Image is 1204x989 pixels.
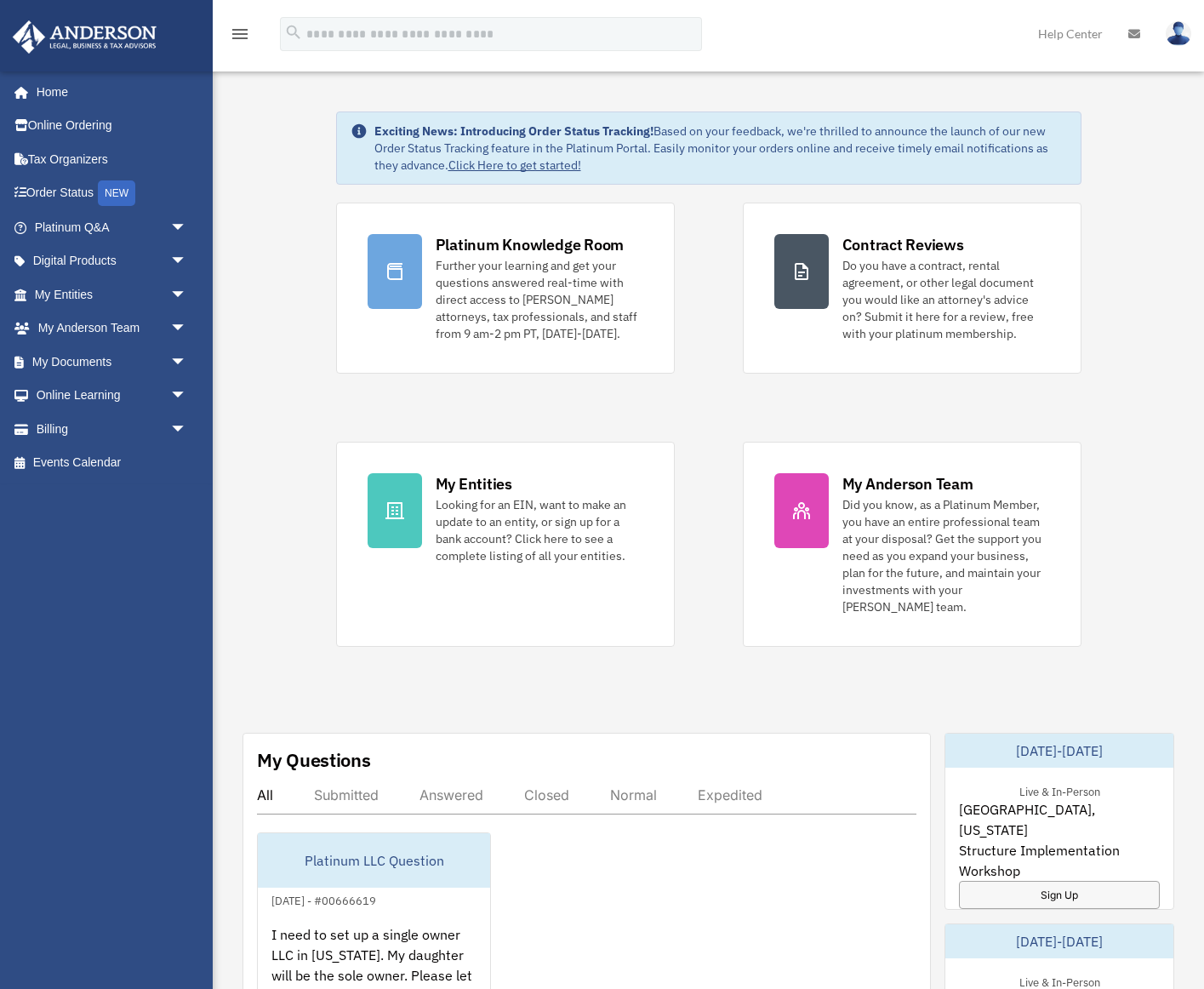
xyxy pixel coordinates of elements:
[170,210,204,245] span: arrow_drop_down
[258,890,390,908] div: [DATE] - #00666619
[610,786,657,803] div: Normal
[258,833,490,888] div: Platinum LLC Question
[170,379,204,414] span: arrow_drop_down
[257,786,273,803] div: All
[230,24,250,44] i: menu
[12,412,213,446] a: Billingarrow_drop_down
[374,123,653,139] strong: Exciting News: Introducing Order Status Tracking!
[436,257,643,342] div: Further your learning and get your questions answered real-time with direct access to [PERSON_NAM...
[12,277,213,312] a: My Entitiesarrow_drop_down
[419,786,483,803] div: Answered
[8,20,162,54] img: Anderson Advisors Platinum Portal
[945,924,1173,958] div: [DATE]-[DATE]
[170,312,204,346] span: arrow_drop_down
[436,496,643,564] div: Looking for an EIN, want to make an update to an entity, or sign up for a bank account? Click her...
[959,881,1160,909] a: Sign Up
[436,473,512,494] div: My Entities
[12,109,213,143] a: Online Ordering
[170,244,204,279] span: arrow_drop_down
[12,312,213,346] a: My Anderson Teamarrow_drop_down
[12,210,213,244] a: Platinum Q&Aarrow_drop_down
[743,203,1081,374] a: Contract Reviews Do you have a contract, rental agreement, or other legal document you would like...
[448,157,581,173] a: Click Here to get started!
[12,446,213,480] a: Events Calendar
[170,345,204,380] span: arrow_drop_down
[959,799,1160,840] span: [GEOGRAPHIC_DATA], [US_STATE]
[743,442,1081,647] a: My Anderson Team Did you know, as a Platinum Member, you have an entire professional team at your...
[230,30,250,44] a: menu
[336,203,675,374] a: Platinum Knowledge Room Further your learning and get your questions answered real-time with dire...
[284,23,303,42] i: search
[842,496,1050,615] div: Did you know, as a Platinum Member, you have an entire professional team at your disposal? Get th...
[12,244,213,278] a: Digital Productsarrow_drop_down
[170,412,204,447] span: arrow_drop_down
[698,786,762,803] div: Expedited
[257,747,371,773] div: My Questions
[12,142,213,176] a: Tax Organizers
[1006,781,1114,799] div: Live & In-Person
[374,123,1067,174] div: Based on your feedback, we're thrilled to announce the launch of our new Order Status Tracking fe...
[12,176,213,211] a: Order StatusNEW
[12,379,213,413] a: Online Learningarrow_drop_down
[945,734,1173,768] div: [DATE]-[DATE]
[842,234,964,255] div: Contract Reviews
[336,442,675,647] a: My Entities Looking for an EIN, want to make an update to an entity, or sign up for a bank accoun...
[12,345,213,379] a: My Documentsarrow_drop_down
[959,840,1160,881] span: Structure Implementation Workshop
[524,786,569,803] div: Closed
[98,180,135,206] div: NEW
[436,234,625,255] div: Platinum Knowledge Room
[12,75,204,109] a: Home
[842,473,973,494] div: My Anderson Team
[314,786,379,803] div: Submitted
[842,257,1050,342] div: Do you have a contract, rental agreement, or other legal document you would like an attorney's ad...
[170,277,204,312] span: arrow_drop_down
[1166,21,1191,46] img: User Pic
